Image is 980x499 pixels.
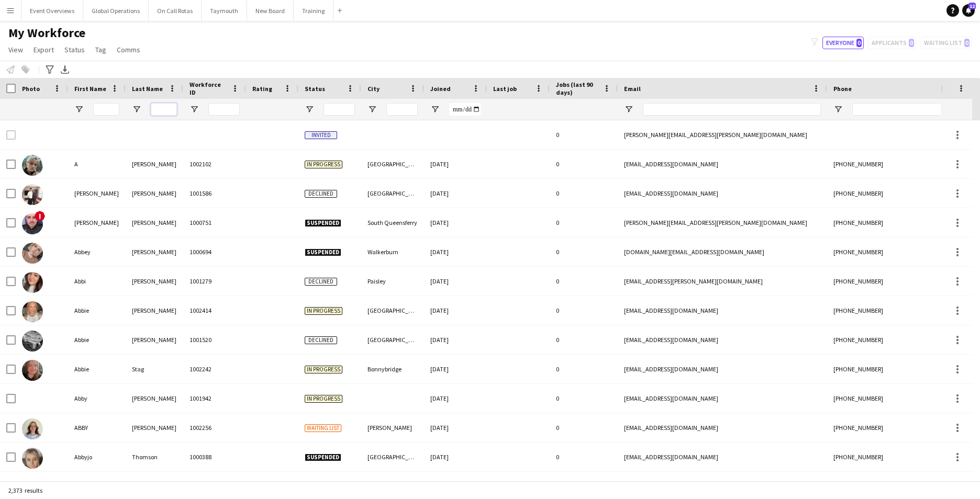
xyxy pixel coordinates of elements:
[618,384,827,413] div: [EMAIL_ADDRESS][DOMAIN_NAME]
[430,105,440,114] button: Open Filter Menu
[183,150,246,178] div: 1002102
[550,120,618,149] div: 0
[151,103,177,116] input: Last Name Filter Input
[361,443,424,471] div: [GEOGRAPHIC_DATA]
[183,355,246,383] div: 1002242
[43,63,56,76] app-action-btn: Advanced filters
[183,296,246,325] div: 1002414
[64,45,85,54] span: Status
[550,179,618,208] div: 0
[968,3,976,9] span: 12
[618,208,827,237] div: [PERSON_NAME][EMAIL_ADDRESS][PERSON_NAME][DOMAIN_NAME]
[183,413,246,442] div: 1002256
[126,443,183,471] div: Thomson
[550,296,618,325] div: 0
[22,85,40,93] span: Photo
[305,336,337,344] span: Declined
[618,267,827,296] div: [EMAIL_ADDRESS][PERSON_NAME][DOMAIN_NAME]
[618,150,827,178] div: [EMAIL_ADDRESS][DOMAIN_NAME]
[6,130,16,140] input: Row Selection is disabled for this row (unchecked)
[827,355,961,383] div: [PHONE_NUMBER]
[324,103,355,116] input: Status Filter Input
[247,1,294,21] button: New Board
[202,1,247,21] button: Taymouth
[22,184,43,205] img: Aaron Jay Hanlon
[962,4,975,17] a: 12
[183,384,246,413] div: 1001942
[305,278,337,286] span: Declined
[550,355,618,383] div: 0
[827,237,961,266] div: [PHONE_NUMBER]
[618,325,827,354] div: [EMAIL_ADDRESS][DOMAIN_NAME]
[190,81,227,96] span: Workforce ID
[550,208,618,237] div: 0
[22,360,43,381] img: Abbie Stag
[4,43,27,56] a: View
[22,331,43,351] img: Abbie McKelvie
[132,105,141,114] button: Open Filter Menu
[126,267,183,296] div: [PERSON_NAME]
[183,443,246,471] div: 1000388
[183,267,246,296] div: 1001279
[305,190,337,198] span: Declined
[624,105,633,114] button: Open Filter Menu
[305,161,342,168] span: In progress
[550,325,618,354] div: 0
[305,395,342,403] span: In progress
[74,85,106,93] span: First Name
[183,325,246,354] div: 1001520
[68,384,126,413] div: Abby
[424,325,487,354] div: [DATE]
[852,103,955,116] input: Phone Filter Input
[424,443,487,471] div: [DATE]
[550,384,618,413] div: 0
[305,131,337,139] span: Invited
[305,366,342,373] span: In progress
[361,296,424,325] div: [GEOGRAPHIC_DATA]
[361,413,424,442] div: [PERSON_NAME]
[361,325,424,354] div: [GEOGRAPHIC_DATA]
[22,418,43,439] img: ABBY MORGAN
[305,248,341,256] span: Suspended
[827,384,961,413] div: [PHONE_NUMBER]
[126,208,183,237] div: [PERSON_NAME]
[361,267,424,296] div: Paisley
[424,237,487,266] div: [DATE]
[827,267,961,296] div: [PHONE_NUMBER]
[367,105,377,114] button: Open Filter Menu
[117,45,140,54] span: Comms
[618,179,827,208] div: [EMAIL_ADDRESS][DOMAIN_NAME]
[827,413,961,442] div: [PHONE_NUMBER]
[149,1,202,21] button: On Call Rotas
[386,103,418,116] input: City Filter Input
[305,85,325,93] span: Status
[305,219,341,227] span: Suspended
[424,413,487,442] div: [DATE]
[827,325,961,354] div: [PHONE_NUMBER]
[22,272,43,293] img: Abbi Keegan
[550,267,618,296] div: 0
[68,179,126,208] div: [PERSON_NAME]
[8,45,23,54] span: View
[493,85,517,93] span: Last job
[827,443,961,471] div: [PHONE_NUMBER]
[361,150,424,178] div: [GEOGRAPHIC_DATA]
[550,443,618,471] div: 0
[252,85,272,93] span: Rating
[22,301,43,322] img: Abbie Davis
[126,325,183,354] div: [PERSON_NAME]
[424,384,487,413] div: [DATE]
[190,105,199,114] button: Open Filter Menu
[550,150,618,178] div: 0
[59,63,71,76] app-action-btn: Export XLSX
[126,179,183,208] div: [PERSON_NAME]
[424,179,487,208] div: [DATE]
[294,1,333,21] button: Training
[68,267,126,296] div: Abbi
[424,296,487,325] div: [DATE]
[126,150,183,178] div: [PERSON_NAME]
[833,105,843,114] button: Open Filter Menu
[68,355,126,383] div: Abbie
[68,325,126,354] div: Abbie
[618,413,827,442] div: [EMAIL_ADDRESS][DOMAIN_NAME]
